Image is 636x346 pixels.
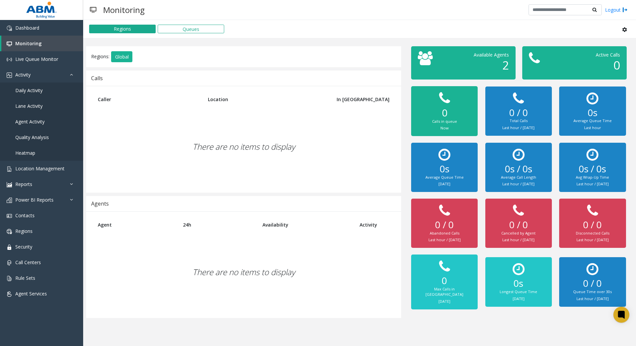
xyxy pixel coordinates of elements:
[111,51,132,63] button: Global
[566,219,619,231] h2: 0 / 0
[492,278,545,289] h2: 0s
[605,6,628,13] a: Logout
[7,276,12,281] img: 'icon'
[158,25,224,33] button: Queues
[502,57,509,73] span: 2
[93,91,203,107] th: Caller
[502,181,535,186] small: Last hour / [DATE]
[7,182,12,187] img: 'icon'
[15,212,35,219] span: Contacts
[15,25,39,31] span: Dashboard
[91,74,103,83] div: Calls
[91,53,109,59] span: Regions:
[15,56,58,62] span: Live Queue Monitor
[15,275,35,281] span: Rule Sets
[566,231,619,236] div: Disconnected Calls
[7,26,12,31] img: 'icon'
[15,259,41,265] span: Call Centers
[7,57,12,62] img: 'icon'
[15,165,65,172] span: Location Management
[15,290,47,297] span: Agent Services
[474,52,509,58] span: Available Agents
[576,296,609,301] small: Last hour / [DATE]
[100,2,148,18] h3: Monitoring
[576,181,609,186] small: Last hour / [DATE]
[93,107,395,186] div: There are no items to display
[428,237,461,242] small: Last hour / [DATE]
[91,199,109,208] div: Agents
[7,73,12,78] img: 'icon'
[7,198,12,203] img: 'icon'
[7,229,12,234] img: 'icon'
[178,217,257,233] th: 24h
[418,275,471,286] h2: 0
[203,91,320,107] th: Location
[418,175,471,180] div: Average Queue Time
[7,41,12,47] img: 'icon'
[15,103,43,109] span: Lane Activity
[15,181,32,187] span: Reports
[492,163,545,175] h2: 0s / 0s
[1,36,83,51] a: Monitoring
[93,217,178,233] th: Agent
[15,40,42,47] span: Monitoring
[596,52,620,58] span: Active Calls
[438,299,450,304] small: [DATE]
[566,278,619,289] h2: 0 / 0
[492,107,545,118] h2: 0 / 0
[355,217,395,233] th: Activity
[257,217,355,233] th: Availability
[89,25,156,33] button: Regions
[566,175,619,180] div: Avg Wrap-Up Time
[15,87,43,93] span: Daily Activity
[7,245,12,250] img: 'icon'
[418,107,471,119] h2: 0
[492,175,545,180] div: Average Call Length
[502,237,535,242] small: Last hour / [DATE]
[418,286,471,297] div: Max Calls in [GEOGRAPHIC_DATA]
[418,231,471,236] div: Abandoned Calls
[418,163,471,175] h2: 0s
[492,231,545,236] div: Cancelled by Agent
[15,228,33,234] span: Regions
[584,125,601,130] small: Last hour
[418,119,471,124] div: Calls in queue
[93,233,395,311] div: There are no items to display
[7,291,12,297] img: 'icon'
[15,118,45,125] span: Agent Activity
[566,163,619,175] h2: 0s / 0s
[566,289,619,295] div: Queue Time over 30s
[566,107,619,118] h2: 0s
[502,125,535,130] small: Last hour / [DATE]
[7,166,12,172] img: 'icon'
[622,6,628,13] img: logout
[7,260,12,265] img: 'icon'
[492,118,545,124] div: Total Calls
[492,219,545,231] h2: 0 / 0
[15,244,32,250] span: Security
[566,118,619,124] div: Average Queue Time
[613,57,620,73] span: 0
[513,296,525,301] small: [DATE]
[320,91,395,107] th: In [GEOGRAPHIC_DATA]
[15,197,54,203] span: Power BI Reports
[440,125,449,130] small: Now
[492,289,545,295] div: Longest Queue Time
[438,181,450,186] small: [DATE]
[15,72,31,78] span: Activity
[576,237,609,242] small: Last hour / [DATE]
[418,219,471,231] h2: 0 / 0
[15,134,49,140] span: Quality Analysis
[7,213,12,219] img: 'icon'
[15,150,35,156] span: Heatmap
[90,2,96,18] img: pageIcon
